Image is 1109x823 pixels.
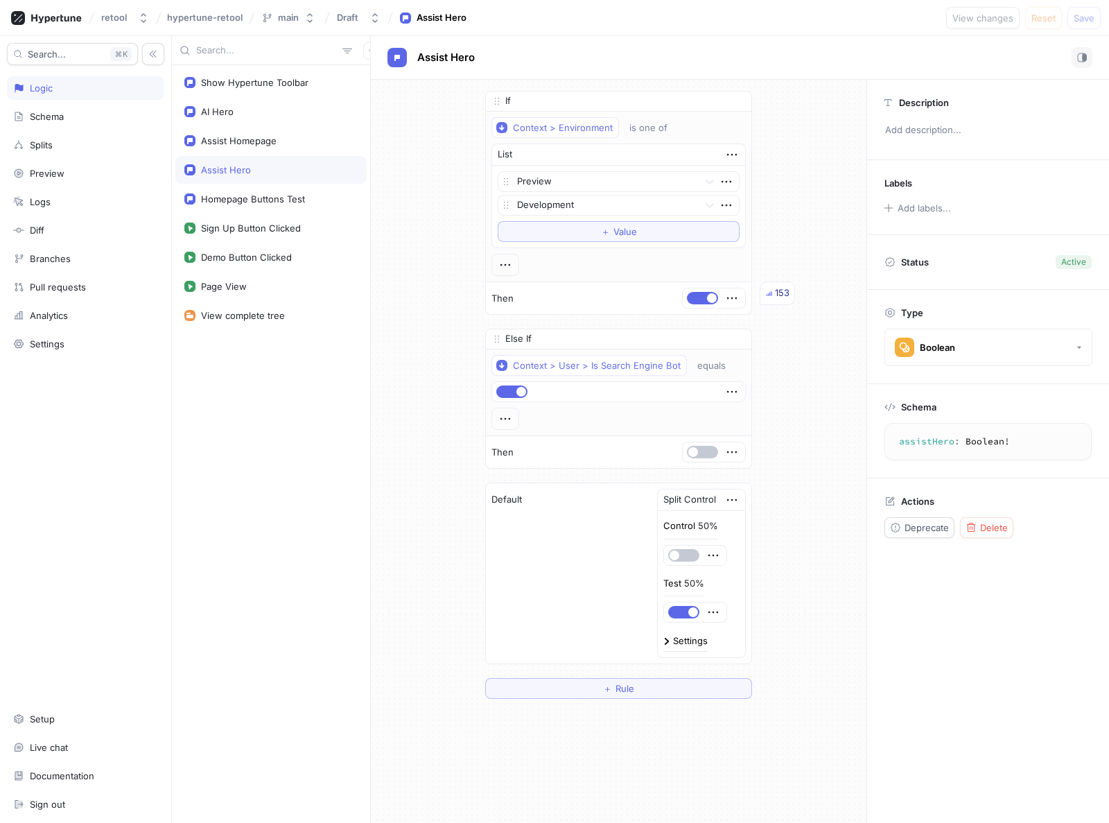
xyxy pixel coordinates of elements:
[905,523,949,532] span: Deprecate
[1025,7,1062,29] button: Reset
[417,52,475,63] span: Assist Hero
[920,342,955,354] div: Boolean
[30,111,64,122] div: Schema
[101,12,127,24] div: retool
[201,135,277,146] div: Assist Homepage
[901,401,936,413] p: Schema
[491,117,619,138] button: Context > Environment
[167,12,243,22] span: hypertune-retool
[691,355,746,376] button: equals
[30,310,68,321] div: Analytics
[980,523,1008,532] span: Delete
[256,6,321,29] button: main
[7,764,164,788] a: Documentation
[1074,14,1094,22] span: Save
[505,94,511,108] p: If
[884,517,954,538] button: Deprecate
[485,678,752,699] button: ＋Rule
[513,122,613,134] div: Context > Environment
[30,168,64,179] div: Preview
[7,43,138,65] button: Search...K
[491,446,514,460] p: Then
[201,164,251,175] div: Assist Hero
[498,221,740,242] button: ＋Value
[201,193,305,205] div: Homepage Buttons Test
[1067,7,1101,29] button: Save
[30,225,44,236] div: Diff
[513,360,681,372] div: Context > User > Is Search Engine Bot
[629,122,667,134] div: is one of
[901,496,934,507] p: Actions
[698,521,718,530] div: 50%
[884,177,912,189] p: Labels
[613,227,637,236] span: Value
[331,6,386,29] button: Draft
[196,44,337,58] input: Search...
[491,292,514,306] p: Then
[884,329,1092,366] button: Boolean
[901,252,929,272] p: Status
[899,97,949,108] p: Description
[601,227,610,236] span: ＋
[663,577,681,591] p: Test
[201,106,234,117] div: AI Hero
[30,713,55,725] div: Setup
[201,310,285,321] div: View complete tree
[201,281,247,292] div: Page View
[96,6,155,29] button: retool
[960,517,1013,538] button: Delete
[891,429,1085,454] textarea: assistHero: Boolean!
[110,47,132,61] div: K
[615,684,634,693] span: Rule
[30,196,51,207] div: Logs
[623,117,688,138] button: is one of
[663,519,695,533] p: Control
[30,83,53,94] div: Logic
[898,204,951,213] div: Add labels...
[201,77,308,88] div: Show Hypertune Toolbar
[952,14,1013,22] span: View changes
[1061,256,1086,268] div: Active
[673,636,708,646] div: Settings
[697,360,726,372] div: equals
[684,579,704,588] div: 50%
[30,281,86,293] div: Pull requests
[201,223,301,234] div: Sign Up Button Clicked
[663,493,716,507] div: Split Control
[901,307,923,318] p: Type
[30,338,64,349] div: Settings
[775,286,789,300] div: 153
[30,139,53,150] div: Splits
[491,355,687,376] button: Context > User > Is Search Engine Bot
[879,119,1097,142] p: Add description...
[337,12,358,24] div: Draft
[278,12,299,24] div: main
[30,253,71,264] div: Branches
[946,7,1020,29] button: View changes
[498,148,512,162] div: List
[201,252,292,263] div: Demo Button Clicked
[880,199,954,217] button: Add labels...
[505,332,532,346] p: Else If
[28,50,66,58] span: Search...
[491,493,522,507] p: Default
[30,742,68,753] div: Live chat
[417,11,466,25] div: Assist Hero
[1031,14,1056,22] span: Reset
[30,799,65,810] div: Sign out
[30,770,94,781] div: Documentation
[603,684,612,693] span: ＋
